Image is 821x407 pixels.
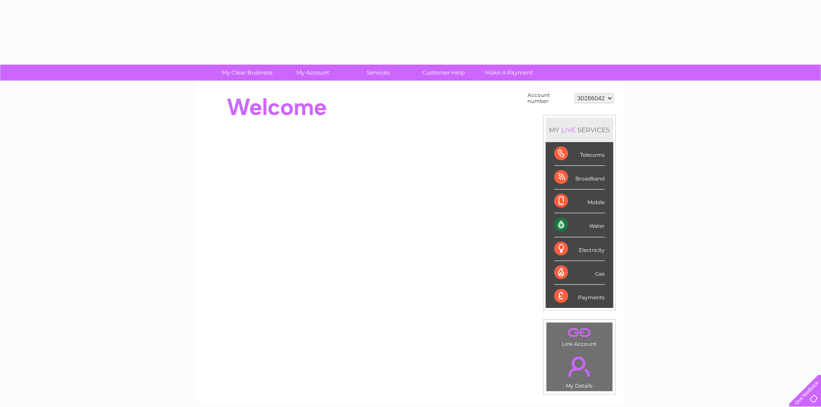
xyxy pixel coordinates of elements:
a: My Account [277,65,348,81]
div: Telecoms [554,142,605,166]
div: Water [554,213,605,237]
div: Payments [554,285,605,308]
td: My Details [546,349,613,391]
td: Link Account [546,322,613,349]
a: Services [343,65,414,81]
div: Mobile [554,190,605,213]
div: Gas [554,261,605,285]
td: Account number [525,90,572,106]
div: Broadband [554,166,605,190]
a: Customer Help [408,65,479,81]
a: My Clear Business [212,65,283,81]
div: LIVE [559,126,578,134]
a: . [549,325,610,340]
div: MY SERVICES [546,118,613,142]
a: . [549,351,610,382]
div: Electricity [554,237,605,261]
a: Make A Payment [474,65,545,81]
